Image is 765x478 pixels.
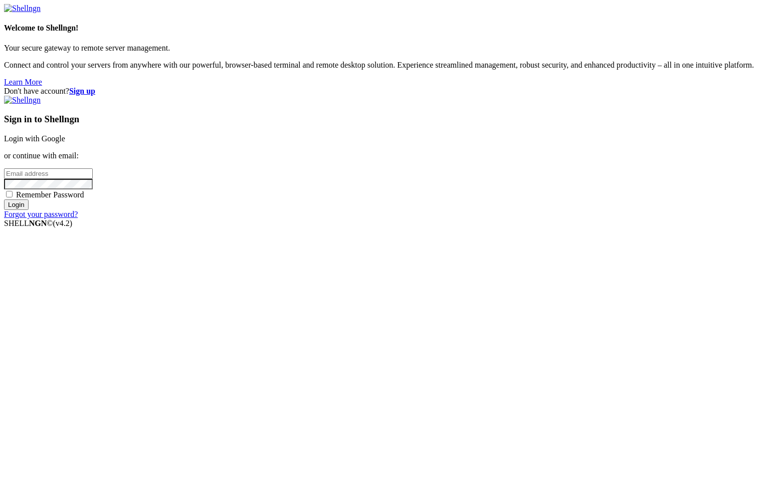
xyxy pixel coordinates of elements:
a: Login with Google [4,134,65,143]
input: Email address [4,168,93,179]
a: Learn More [4,78,42,86]
input: Login [4,199,29,210]
p: Connect and control your servers from anywhere with our powerful, browser-based terminal and remo... [4,61,761,70]
a: Forgot your password? [4,210,78,218]
input: Remember Password [6,191,13,197]
b: NGN [29,219,47,227]
a: Sign up [69,87,95,95]
span: SHELL © [4,219,72,227]
div: Don't have account? [4,87,761,96]
img: Shellngn [4,96,41,105]
span: 4.2.0 [53,219,73,227]
span: Remember Password [16,190,84,199]
img: Shellngn [4,4,41,13]
h4: Welcome to Shellngn! [4,24,761,33]
p: or continue with email: [4,151,761,160]
p: Your secure gateway to remote server management. [4,44,761,53]
h3: Sign in to Shellngn [4,114,761,125]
